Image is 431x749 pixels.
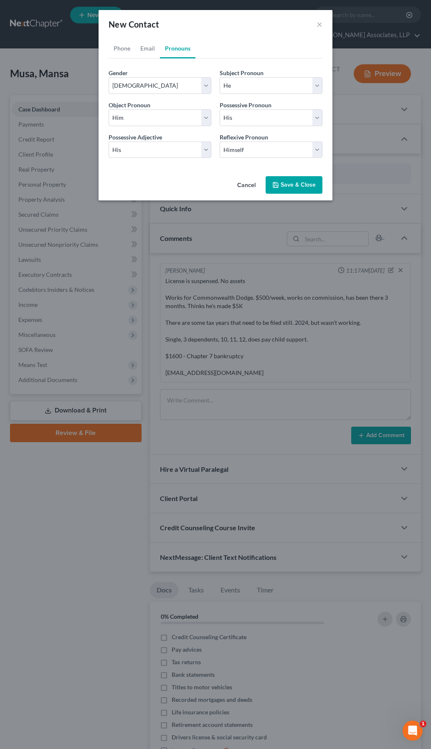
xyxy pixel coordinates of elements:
[135,38,160,58] a: Email
[220,101,271,109] span: Possessive Pronoun
[220,69,264,76] span: Subject Pronoun
[109,101,150,109] span: Object Pronoun
[109,69,128,76] span: Gender
[420,721,426,727] span: 1
[109,134,162,141] span: Possessive Adjective
[220,134,268,141] span: Reflexive Pronoun
[109,19,159,29] span: New Contact
[317,19,322,29] button: ×
[266,176,322,194] button: Save & Close
[109,38,135,58] a: Phone
[403,721,423,741] iframe: Intercom live chat
[231,177,262,194] button: Cancel
[160,38,195,58] a: Pronouns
